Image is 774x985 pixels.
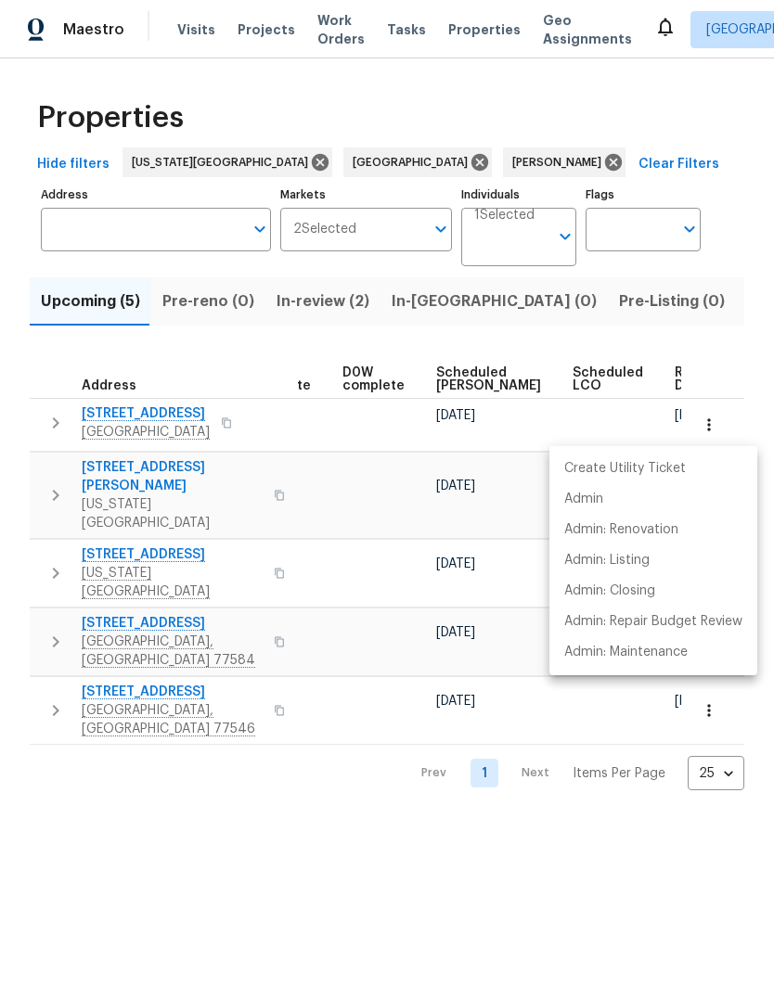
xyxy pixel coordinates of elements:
p: Admin: Listing [564,551,650,570]
p: Admin [564,490,603,509]
p: Admin: Repair Budget Review [564,612,742,632]
p: Create Utility Ticket [564,459,686,479]
p: Admin: Renovation [564,520,678,540]
p: Admin: Maintenance [564,643,688,662]
p: Admin: Closing [564,582,655,601]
